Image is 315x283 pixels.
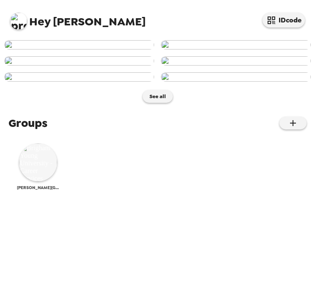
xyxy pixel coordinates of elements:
span: Hey [29,14,50,29]
img: user-271281 [161,56,311,66]
img: user-271717 [161,40,311,49]
img: user-269889 [161,72,311,82]
img: profile pic [10,13,27,30]
span: Groups [8,115,47,131]
button: IDcode [262,13,305,27]
img: user-272012 [4,40,154,49]
button: See all [143,90,173,103]
span: [PERSON_NAME][GEOGRAPHIC_DATA][PERSON_NAME] - Career Services [17,185,59,190]
img: Brigham Young University - Career Services [19,143,57,181]
img: user-271459 [4,56,154,66]
span: [PERSON_NAME] [10,8,146,27]
img: user-269891 [4,72,154,82]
